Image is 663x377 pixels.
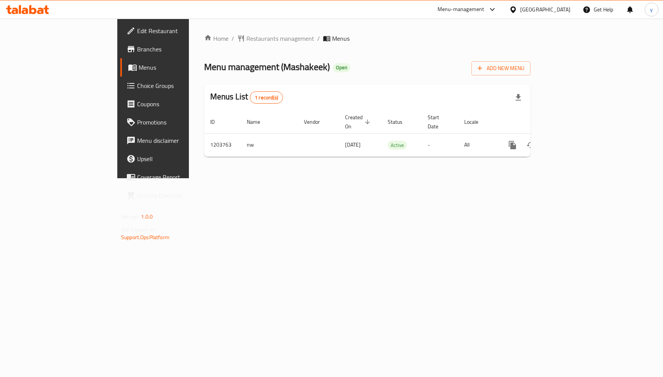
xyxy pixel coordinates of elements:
[120,168,228,186] a: Coverage Report
[137,136,222,145] span: Menu disclaimer
[204,110,583,157] table: enhanced table
[247,117,270,126] span: Name
[650,5,653,14] span: y
[388,141,407,150] span: Active
[137,173,222,182] span: Coverage Report
[137,154,222,163] span: Upsell
[388,117,412,126] span: Status
[121,232,169,242] a: Support.OpsPlatform
[509,88,527,107] div: Export file
[333,64,350,71] span: Open
[137,118,222,127] span: Promotions
[120,58,228,77] a: Menus
[503,136,522,154] button: more
[137,191,222,200] span: Grocery Checklist
[478,64,524,73] span: Add New Menu
[520,5,570,14] div: [GEOGRAPHIC_DATA]
[120,22,228,40] a: Edit Restaurant
[428,113,449,131] span: Start Date
[139,63,222,72] span: Menus
[237,34,314,43] a: Restaurants management
[464,117,488,126] span: Locale
[522,136,540,154] button: Change Status
[120,77,228,95] a: Choice Groups
[345,140,361,150] span: [DATE]
[120,150,228,168] a: Upsell
[471,61,530,75] button: Add New Menu
[250,91,283,104] div: Total records count
[137,99,222,109] span: Coupons
[250,94,283,101] span: 1 record(s)
[210,91,283,104] h2: Menus List
[137,26,222,35] span: Edit Restaurant
[120,113,228,131] a: Promotions
[121,212,140,222] span: Version:
[121,225,156,235] span: Get support on:
[141,212,153,222] span: 1.0.0
[120,95,228,113] a: Coupons
[120,40,228,58] a: Branches
[458,133,497,157] td: All
[120,186,228,204] a: Grocery Checklist
[120,131,228,150] a: Menu disclaimer
[204,58,330,75] span: Menu management ( Mashakeek )
[317,34,320,43] li: /
[304,117,330,126] span: Vendor
[210,117,225,126] span: ID
[241,133,298,157] td: nw
[232,34,234,43] li: /
[438,5,484,14] div: Menu-management
[137,81,222,90] span: Choice Groups
[204,34,530,43] nav: breadcrumb
[332,34,350,43] span: Menus
[422,133,458,157] td: -
[333,63,350,72] div: Open
[497,110,583,134] th: Actions
[246,34,314,43] span: Restaurants management
[137,45,222,54] span: Branches
[345,113,372,131] span: Created On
